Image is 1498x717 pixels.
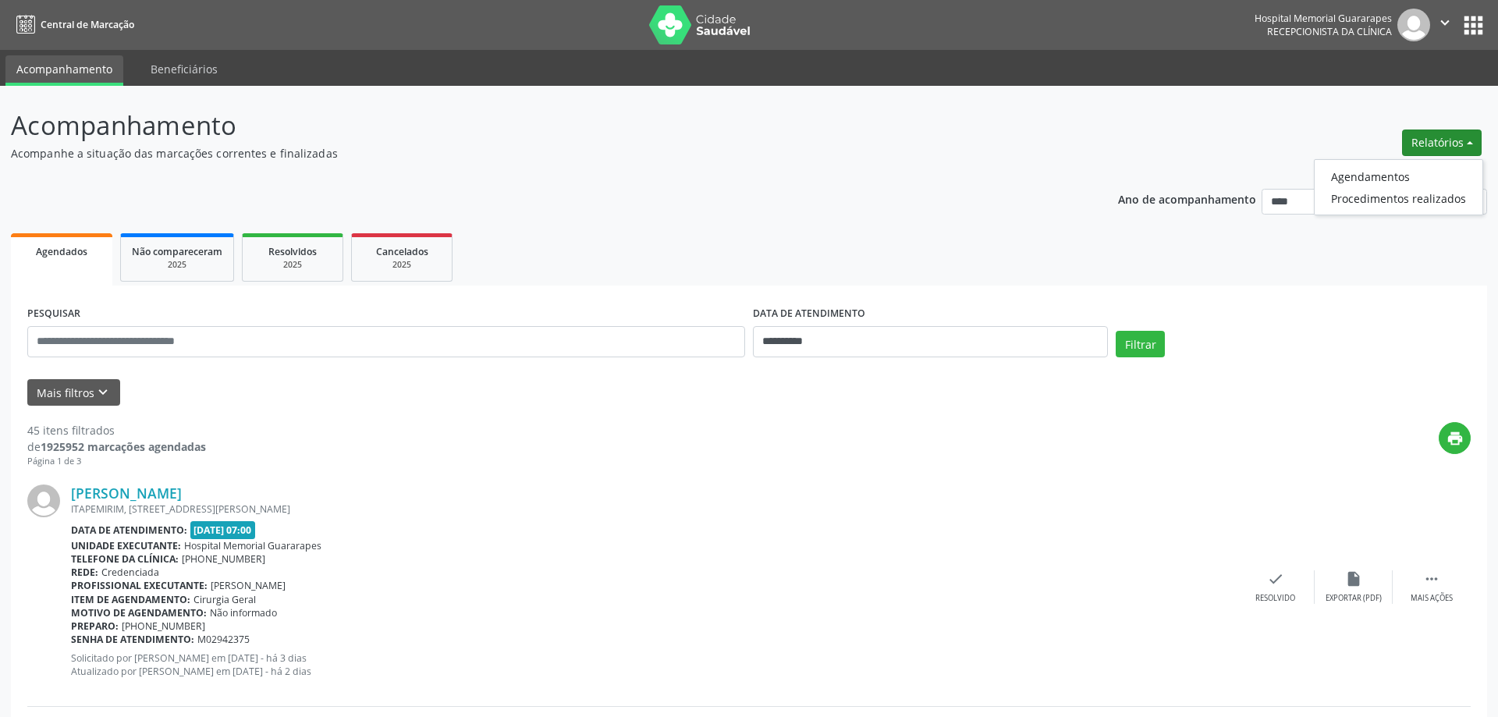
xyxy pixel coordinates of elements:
[753,302,865,326] label: DATA DE ATENDIMENTO
[363,259,441,271] div: 2025
[132,245,222,258] span: Não compareceram
[1460,12,1487,39] button: apps
[132,259,222,271] div: 2025
[197,633,250,646] span: M02942375
[1402,130,1482,156] button: Relatórios
[71,633,194,646] b: Senha de atendimento:
[1267,570,1284,587] i: check
[140,55,229,83] a: Beneficiários
[1315,165,1482,187] a: Agendamentos
[1411,593,1453,604] div: Mais ações
[71,502,1237,516] div: ITAPEMIRIM, [STREET_ADDRESS][PERSON_NAME]
[71,619,119,633] b: Preparo:
[182,552,265,566] span: [PHONE_NUMBER]
[71,539,181,552] b: Unidade executante:
[1118,189,1256,208] p: Ano de acompanhamento
[71,579,208,592] b: Profissional executante:
[1439,422,1471,454] button: print
[1423,570,1440,587] i: 
[1397,9,1430,41] img: img
[254,259,332,271] div: 2025
[27,302,80,326] label: PESQUISAR
[71,524,187,537] b: Data de atendimento:
[1430,9,1460,41] button: 
[1314,159,1483,215] ul: Relatórios
[1326,593,1382,604] div: Exportar (PDF)
[41,439,206,454] strong: 1925952 marcações agendadas
[11,106,1044,145] p: Acompanhamento
[1447,430,1464,447] i: print
[71,593,190,606] b: Item de agendamento:
[41,18,134,31] span: Central de Marcação
[36,245,87,258] span: Agendados
[71,552,179,566] b: Telefone da clínica:
[71,606,207,619] b: Motivo de agendamento:
[27,438,206,455] div: de
[27,455,206,468] div: Página 1 de 3
[1255,12,1392,25] div: Hospital Memorial Guararapes
[1116,331,1165,357] button: Filtrar
[376,245,428,258] span: Cancelados
[193,593,256,606] span: Cirurgia Geral
[268,245,317,258] span: Resolvidos
[1255,593,1295,604] div: Resolvido
[101,566,159,579] span: Credenciada
[211,579,286,592] span: [PERSON_NAME]
[11,12,134,37] a: Central de Marcação
[71,651,1237,678] p: Solicitado por [PERSON_NAME] em [DATE] - há 3 dias Atualizado por [PERSON_NAME] em [DATE] - há 2 ...
[11,145,1044,162] p: Acompanhe a situação das marcações correntes e finalizadas
[1267,25,1392,38] span: Recepcionista da clínica
[122,619,205,633] span: [PHONE_NUMBER]
[1345,570,1362,587] i: insert_drive_file
[210,606,277,619] span: Não informado
[5,55,123,86] a: Acompanhamento
[27,485,60,517] img: img
[27,422,206,438] div: 45 itens filtrados
[71,485,182,502] a: [PERSON_NAME]
[94,384,112,401] i: keyboard_arrow_down
[71,566,98,579] b: Rede:
[184,539,321,552] span: Hospital Memorial Guararapes
[27,379,120,406] button: Mais filtroskeyboard_arrow_down
[1315,187,1482,209] a: Procedimentos realizados
[190,521,256,539] span: [DATE] 07:00
[1436,14,1454,31] i: 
